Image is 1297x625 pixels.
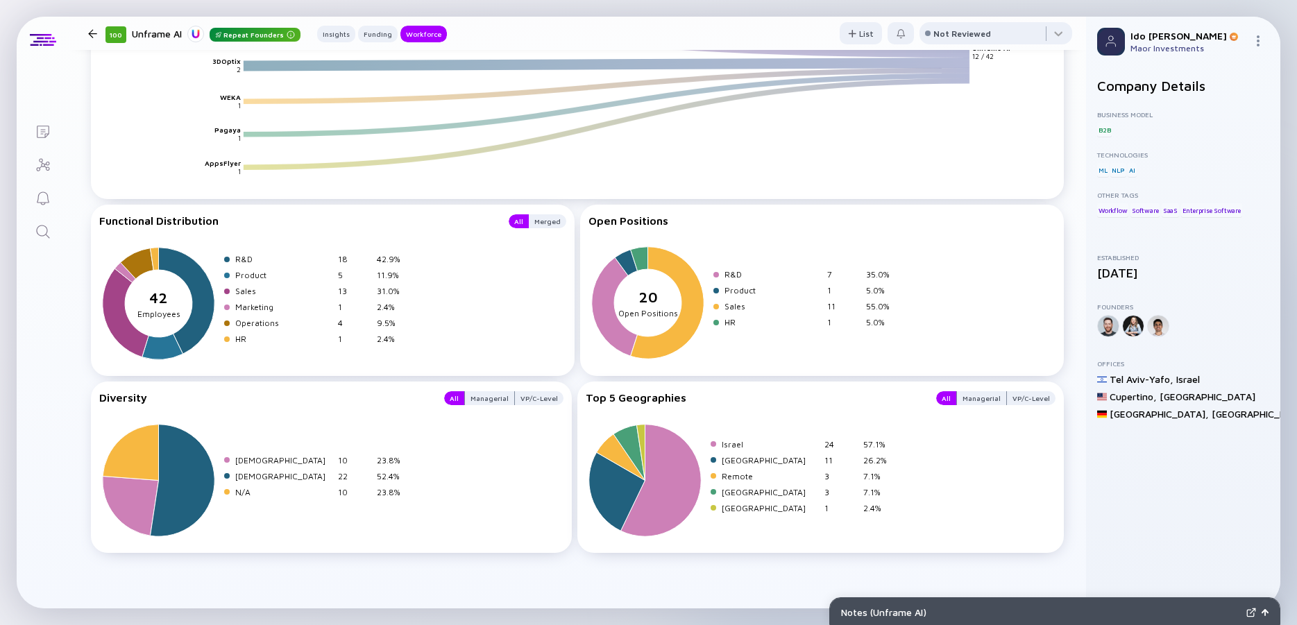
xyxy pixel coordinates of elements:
div: Not Reviewed [933,28,991,39]
div: 1 [827,285,861,296]
a: Lists [17,114,69,147]
div: R&D [235,254,332,264]
div: 9.5% [377,318,410,328]
div: 10 [338,455,371,465]
h2: Company Details [1097,78,1269,94]
div: [DEMOGRAPHIC_DATA] [235,471,332,481]
div: 4 [338,318,371,328]
button: VP/C-Level [1007,391,1056,405]
button: VP/C-Level [515,391,563,405]
img: Profile Picture [1097,28,1125,55]
div: Funding [358,27,398,41]
div: 3 [824,471,858,481]
div: 1 [827,317,861,327]
div: 23.8% [377,455,410,465]
text: 3DOptix [212,58,241,66]
div: N/A [235,487,332,497]
div: Business Model [1097,110,1269,119]
div: Workforce [400,27,447,41]
div: Operations [235,318,332,328]
div: 2.4% [863,503,897,513]
div: R&D [724,269,822,280]
div: 11.9% [377,270,410,280]
div: 26.2% [863,455,897,465]
tspan: Open Positions [618,308,678,318]
div: Enterprise Software [1181,203,1242,217]
div: Marketing [235,302,332,312]
div: 42.9% [377,254,410,264]
img: Menu [1253,35,1264,46]
div: Software [1130,203,1160,217]
div: 5.0% [866,285,899,296]
div: 23.8% [377,487,410,497]
div: Product [724,285,822,296]
text: Pagaya [214,126,241,134]
div: 1 [824,503,858,513]
div: 5 [338,270,371,280]
div: SaaS [1162,203,1179,217]
img: Germany Flag [1097,409,1107,419]
div: 10 [338,487,371,497]
button: All [509,214,529,228]
div: 1 [338,334,371,344]
div: Ido [PERSON_NAME] [1130,30,1247,42]
div: 1 [338,302,371,312]
text: 1 [238,101,241,110]
a: Reminders [17,180,69,214]
button: All [444,391,464,405]
tspan: Employees [137,309,180,319]
img: United States Flag [1097,392,1107,402]
div: 11 [827,301,861,311]
div: [GEOGRAPHIC_DATA] [722,487,819,497]
div: Insights [317,27,355,41]
text: 1 [238,167,241,175]
div: Israel [1176,373,1200,385]
text: AppsFlyer [205,159,241,167]
div: 5.0% [866,317,899,327]
div: 11 [824,455,858,465]
div: HR [724,317,822,327]
div: 7 [827,269,861,280]
div: Maor Investments [1130,43,1247,53]
button: Merged [529,214,566,228]
div: Open Positions [588,214,1056,227]
div: Founders [1097,302,1269,311]
div: [GEOGRAPHIC_DATA] [722,503,819,513]
button: Funding [358,26,398,42]
div: 52.4% [377,471,410,481]
div: [DATE] [1097,266,1269,280]
a: Investor Map [17,147,69,180]
div: Top 5 Geographies [586,391,922,405]
div: Established [1097,253,1269,262]
img: Israel Flag [1097,375,1107,384]
div: ML [1097,163,1109,177]
button: Insights [317,26,355,42]
a: Search [17,214,69,247]
div: Repeat Founders [210,28,300,42]
div: [DEMOGRAPHIC_DATA] [235,455,332,465]
button: Workforce [400,26,447,42]
div: Workflow [1097,203,1128,217]
tspan: 42 [149,290,168,307]
div: Managerial [465,391,514,405]
div: [GEOGRAPHIC_DATA] [1160,391,1255,402]
div: 22 [338,471,371,481]
div: 35.0% [866,269,899,280]
div: Tel Aviv-Yafo , [1110,373,1173,385]
div: Remote [722,471,819,481]
div: Managerial [957,391,1006,405]
div: Offices [1097,359,1269,368]
div: AI [1128,163,1137,177]
div: Technologies [1097,151,1269,159]
text: 1 [238,134,241,142]
div: Unframe AI [132,25,300,42]
div: Sales [724,301,822,311]
div: 31.0% [377,286,410,296]
div: [GEOGRAPHIC_DATA] , [1110,408,1209,420]
div: 100 [105,26,126,43]
div: Functional Distribution [99,214,495,228]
